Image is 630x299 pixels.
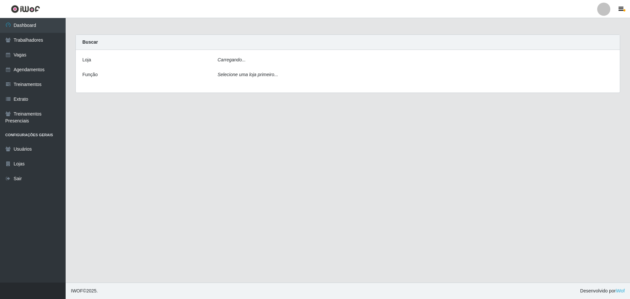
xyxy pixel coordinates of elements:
[218,57,246,62] i: Carregando...
[82,39,98,45] strong: Buscar
[71,288,83,293] span: IWOF
[82,71,98,78] label: Função
[218,72,278,77] i: Selecione uma loja primeiro...
[82,56,91,63] label: Loja
[616,288,625,293] a: iWof
[71,288,98,294] span: © 2025 .
[580,288,625,294] span: Desenvolvido por
[11,5,40,13] img: CoreUI Logo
